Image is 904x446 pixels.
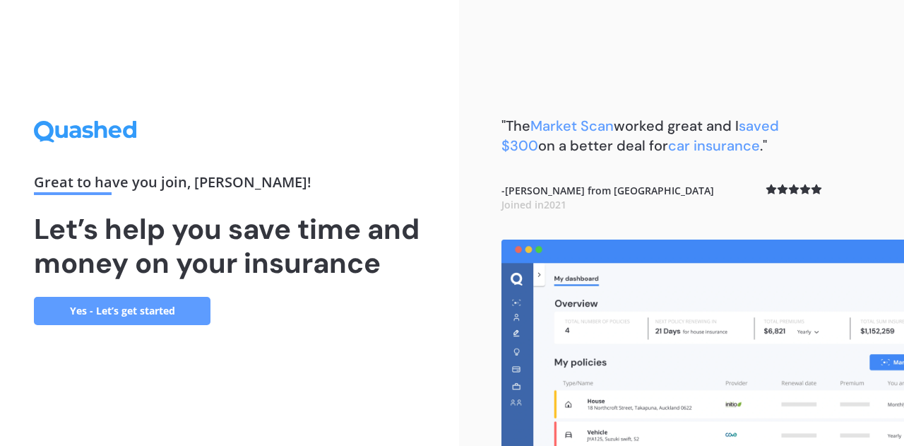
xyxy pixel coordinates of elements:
span: Joined in 2021 [501,198,566,211]
span: Market Scan [530,117,614,135]
span: car insurance [668,136,760,155]
img: dashboard.webp [501,240,904,446]
b: - [PERSON_NAME] from [GEOGRAPHIC_DATA] [501,184,714,211]
b: "The worked great and I on a better deal for ." [501,117,779,155]
div: Great to have you join , [PERSON_NAME] ! [34,175,425,195]
a: Yes - Let’s get started [34,297,210,325]
h1: Let’s help you save time and money on your insurance [34,212,425,280]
